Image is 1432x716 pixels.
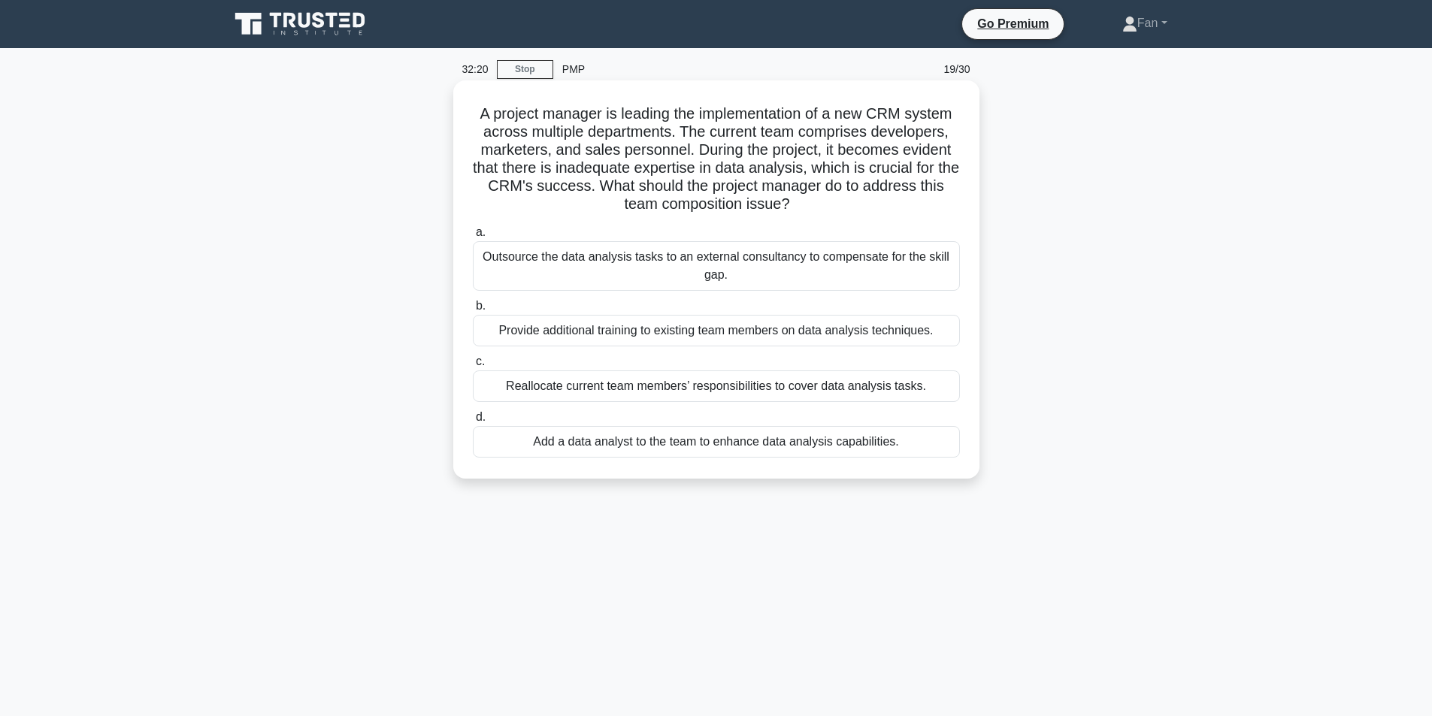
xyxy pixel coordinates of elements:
a: Go Premium [968,14,1058,33]
span: c. [476,355,485,367]
div: Outsource the data analysis tasks to an external consultancy to compensate for the skill gap. [473,241,960,291]
a: Stop [497,60,553,79]
h5: A project manager is leading the implementation of a new CRM system across multiple departments. ... [471,104,961,214]
div: PMP [553,54,760,84]
div: Reallocate current team members’ responsibilities to cover data analysis tasks. [473,370,960,402]
span: d. [476,410,486,423]
div: Provide additional training to existing team members on data analysis techniques. [473,315,960,346]
div: Add a data analyst to the team to enhance data analysis capabilities. [473,426,960,458]
div: 32:20 [453,54,497,84]
a: Fan [1086,8,1203,38]
span: a. [476,225,486,238]
div: 19/30 [892,54,979,84]
span: b. [476,299,486,312]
